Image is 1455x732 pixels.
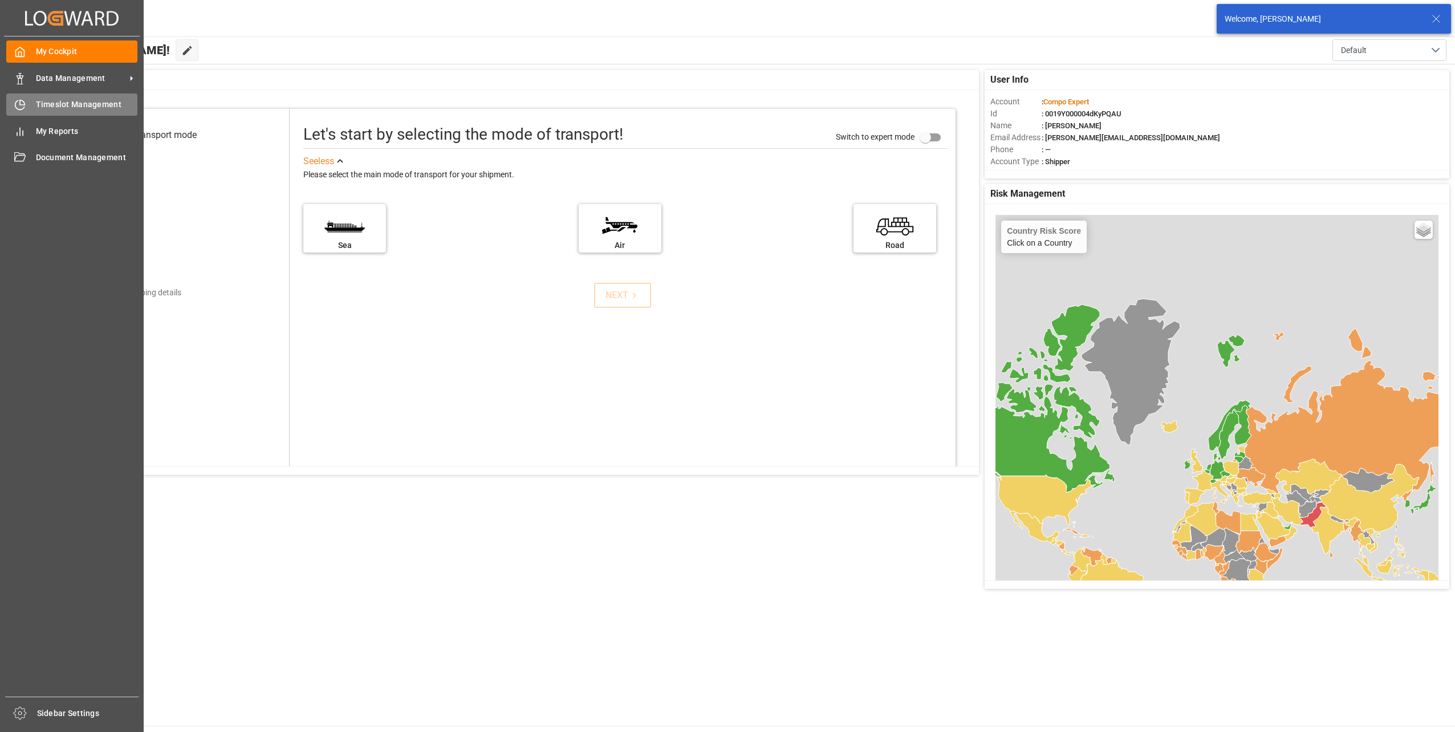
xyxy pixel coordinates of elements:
span: Timeslot Management [36,99,138,111]
span: Email Address [990,132,1042,144]
div: Welcome, [PERSON_NAME] [1225,13,1421,25]
span: Name [990,120,1042,132]
div: Air [584,239,656,251]
a: My Reports [6,120,137,142]
span: : [PERSON_NAME][EMAIL_ADDRESS][DOMAIN_NAME] [1042,133,1220,142]
span: Sidebar Settings [37,707,139,719]
button: NEXT [594,283,651,308]
div: See less [303,154,334,168]
span: My Reports [36,125,138,137]
div: Please select the main mode of transport for your shipment. [303,168,948,182]
span: : [1042,97,1089,106]
span: My Cockpit [36,46,138,58]
a: Timeslot Management [6,93,137,116]
span: Switch to expert mode [836,132,915,141]
span: Phone [990,144,1042,156]
a: Layers [1415,221,1433,239]
span: Risk Management [990,187,1065,201]
span: : 0019Y000004dKyPQAU [1042,109,1121,118]
span: Default [1341,44,1367,56]
span: : Shipper [1042,157,1070,166]
a: My Cockpit [6,40,137,63]
span: Id [990,108,1042,120]
div: Select transport mode [108,128,197,142]
span: : [PERSON_NAME] [1042,121,1102,130]
span: Account Type [990,156,1042,168]
span: User Info [990,73,1029,87]
h4: Country Risk Score [1007,226,1081,235]
span: Account [990,96,1042,108]
span: : — [1042,145,1051,154]
a: Document Management [6,147,137,169]
div: Road [859,239,930,251]
span: Compo Expert [1043,97,1089,106]
div: Sea [309,239,380,251]
div: Click on a Country [1007,226,1081,247]
button: open menu [1332,39,1446,61]
div: Add shipping details [110,287,181,299]
span: Data Management [36,72,126,84]
span: Document Management [36,152,138,164]
div: Let's start by selecting the mode of transport! [303,123,623,147]
div: NEXT [605,288,640,302]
